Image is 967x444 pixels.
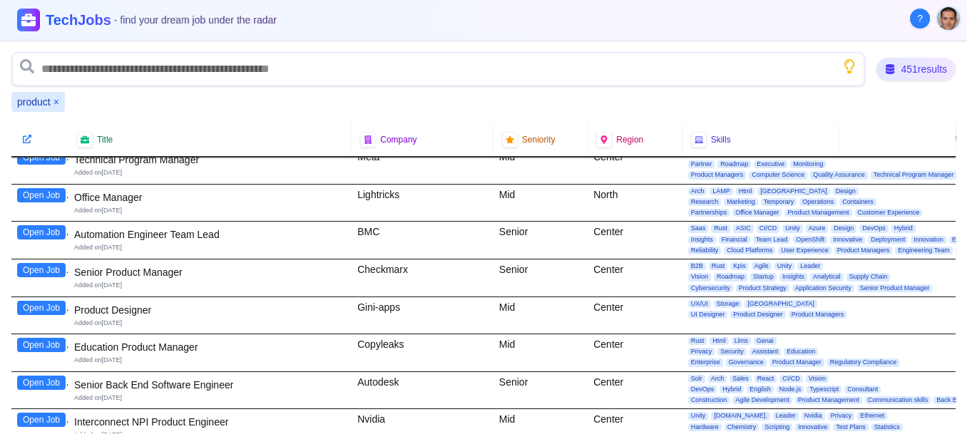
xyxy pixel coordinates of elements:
span: Containers [839,198,876,206]
button: Remove product filter [53,95,59,109]
div: Added on [DATE] [74,393,346,403]
span: Privacy [828,412,855,420]
span: Product Manager [769,358,824,366]
span: Product Designer [730,311,786,319]
span: Rust [711,224,730,232]
span: Sales [730,375,752,383]
span: [DOMAIN_NAME]. [711,412,770,420]
span: Marketing [724,198,758,206]
div: Autodesk [352,372,493,409]
div: Center [588,297,682,334]
span: Leader [773,412,799,420]
span: Storage [714,300,742,308]
span: Regulatory Compliance [827,358,900,366]
span: Product Management [795,396,862,404]
div: Added on [DATE] [74,281,346,290]
span: Engineering Team [895,247,952,254]
span: Solr [688,375,705,383]
span: Seniority [522,134,556,145]
div: Mid [493,185,588,222]
span: Innovative [830,236,865,244]
span: CI/CD [779,375,803,383]
span: Insights [688,236,716,244]
span: Html [736,187,755,195]
button: About Techjobs [910,9,930,29]
span: Enterprise [688,358,723,366]
span: Unity [688,412,709,420]
span: UX/UI [688,300,711,308]
span: Rust [709,262,728,270]
span: OpenShift [793,236,827,244]
span: Startup [750,273,777,281]
span: Hardware [688,423,722,431]
span: Scripting [762,423,792,431]
span: Leader [797,262,823,270]
span: Roadmap [717,160,751,168]
button: Open Job [17,413,66,427]
span: User Experience [778,247,832,254]
span: Innovation [911,236,946,244]
span: Ethernet [857,412,887,420]
span: Unity [774,262,795,270]
span: Azure [806,224,829,232]
span: Security [717,348,747,356]
span: English [747,386,774,393]
span: Design [833,187,859,195]
span: Temporary [761,198,797,206]
div: Added on [DATE] [74,430,346,440]
div: Copyleaks [352,334,493,371]
div: North [588,185,682,222]
span: Office Manager [732,209,782,217]
span: Executive [754,160,787,168]
button: Open Job [17,301,66,315]
span: Saas [688,224,709,232]
div: Office Manager [74,190,346,205]
span: Title [97,134,113,145]
div: Added on [DATE] [74,168,346,177]
span: Insights [779,273,807,281]
span: Innovative [795,423,830,431]
span: Computer Science [749,171,807,179]
div: Added on [DATE] [74,243,346,252]
span: Agile Development [732,396,792,404]
span: Chemistry [725,423,759,431]
span: Vision [806,375,829,383]
div: Senior Product Manager [74,265,346,279]
span: Supply Chain [846,273,891,281]
span: Product Managers [834,247,893,254]
span: Arch [708,375,727,383]
div: Checkmarx [352,259,493,296]
span: Product Managers [688,171,747,179]
span: Product Strategy [736,284,789,292]
span: Operations [799,198,836,206]
span: Assistant [749,348,782,356]
span: Reliability [688,247,722,254]
span: UI Designer [688,311,728,319]
span: Education [784,348,818,356]
span: Consultant [844,386,881,393]
div: Added on [DATE] [74,206,346,215]
div: Gini-apps [352,297,493,334]
div: Product Designer [74,303,346,317]
div: Added on [DATE] [74,319,346,328]
span: Hybrid [720,386,744,393]
span: [GEOGRAPHIC_DATA] [745,300,817,308]
span: Application Security [792,284,854,292]
div: Mid [493,147,588,184]
span: Node.js [777,386,804,393]
span: Analytical [810,273,844,281]
div: Center [588,222,682,259]
span: Skills [711,134,731,145]
span: Unity [782,224,803,232]
div: Added on [DATE] [74,356,346,365]
div: Lightricks [352,185,493,222]
div: Senior [493,259,588,296]
button: Open Job [17,225,66,239]
img: User avatar [937,7,960,30]
button: Open Job [17,376,66,390]
h1: TechJobs [46,10,277,30]
div: Mid [493,334,588,371]
span: Rust [688,337,707,345]
span: Nvidia [802,412,825,420]
button: Open Job [17,263,66,277]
